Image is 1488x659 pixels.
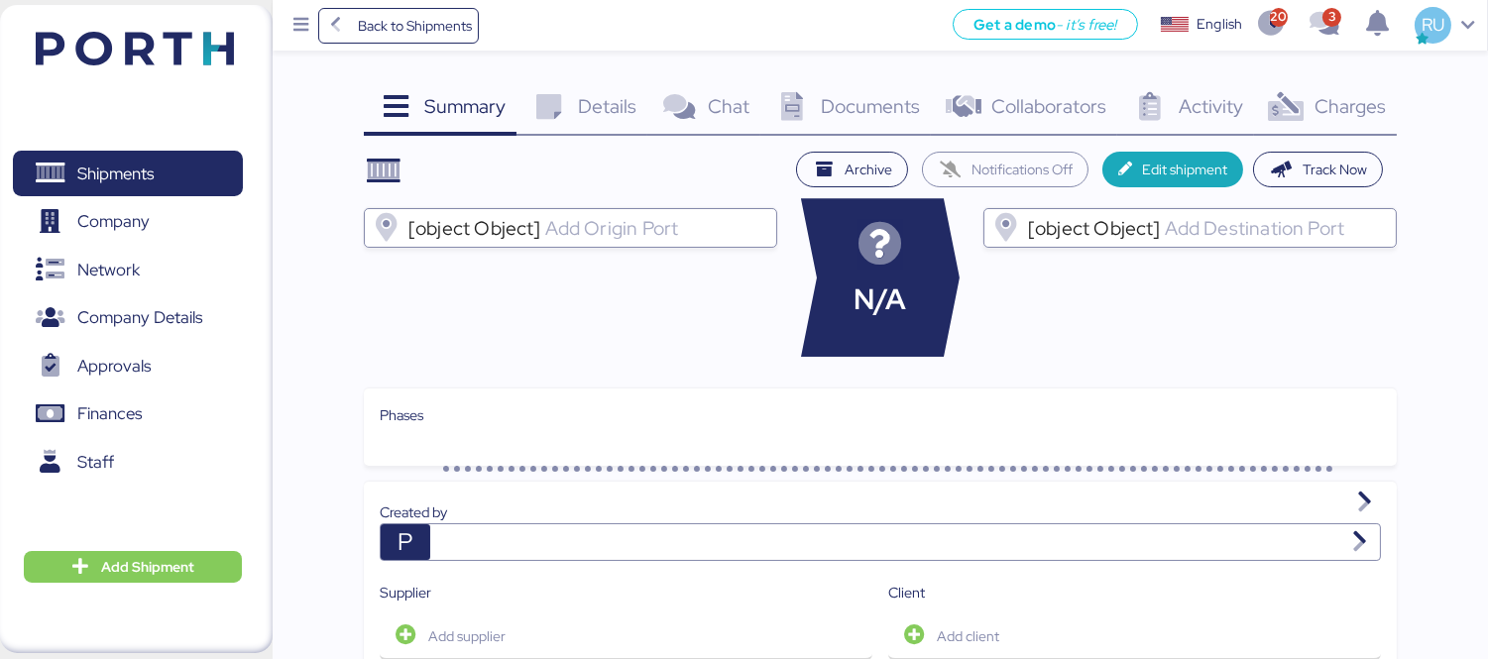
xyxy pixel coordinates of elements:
span: Finances [77,399,142,428]
button: Notifications Off [922,152,1088,187]
input: [object Object] [541,216,768,240]
div: English [1197,14,1242,35]
span: Add Shipment [101,555,194,579]
input: [object Object] [1161,216,1388,240]
span: Chat [708,93,749,119]
span: [object Object] [408,219,541,237]
span: [object Object] [1028,219,1161,237]
span: Network [77,256,140,284]
div: Created by [380,501,1381,523]
span: Collaborators [991,93,1106,119]
a: Company Details [13,295,243,341]
a: Finances [13,391,243,437]
span: Add client [937,624,999,648]
span: Activity [1179,93,1243,119]
a: Network [13,247,243,292]
span: Back to Shipments [358,14,472,38]
span: N/A [855,278,907,321]
span: Summary [424,93,506,119]
a: Approvals [13,343,243,388]
a: Shipments [13,151,243,196]
div: Phases [380,404,1381,426]
a: Back to Shipments [318,8,480,44]
span: RU [1422,12,1444,38]
button: Add Shipment [24,551,242,583]
span: Notifications Off [972,158,1073,181]
button: Menu [285,9,318,43]
span: Approvals [77,352,151,381]
span: Charges [1315,93,1386,119]
span: Archive [845,158,892,181]
span: Track Now [1303,158,1367,181]
span: Shipments [77,160,154,188]
a: Company [13,199,243,245]
span: Documents [821,93,920,119]
span: Details [578,93,636,119]
a: Staff [13,439,243,485]
span: Edit shipment [1142,158,1227,181]
button: Track Now [1253,152,1383,187]
button: Archive [796,152,909,187]
span: Staff [77,448,114,477]
button: Edit shipment [1102,152,1244,187]
span: Company Details [77,303,202,332]
span: Company [77,207,150,236]
span: P [398,524,413,560]
span: Add supplier [428,624,506,648]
